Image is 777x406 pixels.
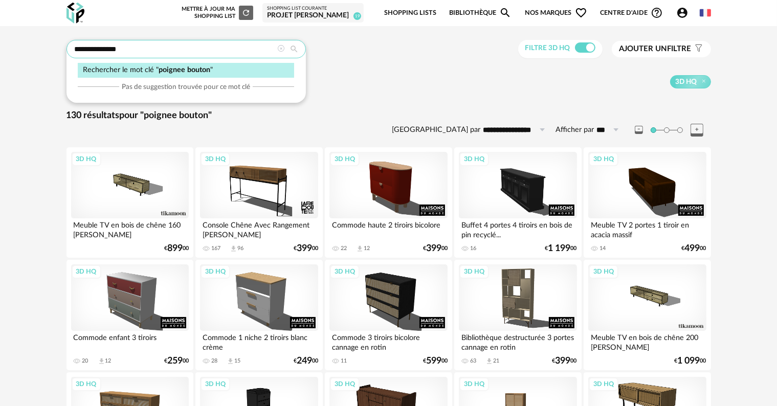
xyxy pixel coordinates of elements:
[589,377,618,391] div: 3D HQ
[66,147,193,258] a: 3D HQ Meuble TV en bois de chêne 160 [PERSON_NAME] €89900
[211,357,217,365] div: 28
[78,63,294,78] div: Rechercher le mot clé " "
[619,44,692,54] span: filtre
[297,245,312,252] span: 399
[423,357,448,365] div: € 00
[329,331,447,351] div: Commode 3 tiroirs bicolore cannage en rotin
[676,7,689,19] span: Account Circle icon
[584,260,711,370] a: 3D HQ Meuble TV en bois de chêne 200 [PERSON_NAME] €1 09900
[159,66,210,74] span: poignee bouton
[325,147,452,258] a: 3D HQ Commode haute 2 tiroirs bicolore 22 Download icon 12 €39900
[589,265,618,278] div: 3D HQ
[72,265,101,278] div: 3D HQ
[525,44,570,52] span: Filtre 3D HQ
[575,7,587,19] span: Heart Outline icon
[619,45,668,53] span: Ajouter un
[234,357,240,365] div: 15
[700,7,711,18] img: fr
[675,357,706,365] div: € 00
[267,11,359,20] div: Projet [PERSON_NAME]
[392,125,481,135] label: [GEOGRAPHIC_DATA] par
[685,245,700,252] span: 499
[454,260,581,370] a: 3D HQ Bibliothèque destructurée 3 portes cannage en rotin 63 Download icon 21 €39900
[423,245,448,252] div: € 00
[454,147,581,258] a: 3D HQ Buffet 4 portes 4 tiroirs en bois de pin recyclé... 16 €1 19900
[426,357,441,365] span: 599
[676,7,693,19] span: Account Circle icon
[267,6,359,20] a: Shopping List courante Projet [PERSON_NAME] 19
[230,245,237,253] span: Download icon
[71,218,189,239] div: Meuble TV en bois de chêne 160 [PERSON_NAME]
[493,357,499,365] div: 21
[267,6,359,12] div: Shopping List courante
[71,331,189,351] div: Commode enfant 3 tiroirs
[692,44,703,54] span: Filter icon
[201,377,230,391] div: 3D HQ
[459,377,489,391] div: 3D HQ
[297,357,312,365] span: 249
[66,3,84,24] img: OXP
[167,357,183,365] span: 259
[470,357,476,365] div: 63
[294,357,318,365] div: € 00
[98,357,105,365] span: Download icon
[459,265,489,278] div: 3D HQ
[525,1,587,25] span: Nos marques
[356,245,364,253] span: Download icon
[682,245,706,252] div: € 00
[330,265,360,278] div: 3D HQ
[341,245,347,252] div: 22
[72,377,101,391] div: 3D HQ
[237,245,243,252] div: 96
[600,7,663,19] span: Centre d'aideHelp Circle Outline icon
[72,152,101,166] div: 3D HQ
[66,110,711,122] div: 130 résultats
[449,1,512,25] a: BibliothèqueMagnify icon
[164,245,189,252] div: € 00
[499,7,512,19] span: Magnify icon
[678,357,700,365] span: 1 099
[459,218,576,239] div: Buffet 4 portes 4 tiroirs en bois de pin recyclé...
[589,152,618,166] div: 3D HQ
[353,12,361,20] span: 19
[227,357,234,365] span: Download icon
[552,357,577,365] div: € 00
[588,218,706,239] div: Meuble TV 2 portes 1 tiroir en acacia massif
[167,245,183,252] span: 899
[200,331,318,351] div: Commode 1 niche 2 tiroirs blanc crème
[211,245,220,252] div: 167
[330,152,360,166] div: 3D HQ
[651,7,663,19] span: Help Circle Outline icon
[548,245,571,252] span: 1 199
[201,265,230,278] div: 3D HQ
[325,260,452,370] a: 3D HQ Commode 3 tiroirs bicolore cannage en rotin 11 €59900
[426,245,441,252] span: 399
[122,82,250,92] span: Pas de suggestion trouvée pour ce mot clé
[341,357,347,365] div: 11
[105,357,112,365] div: 12
[556,357,571,365] span: 399
[676,77,697,86] span: 3D HQ
[200,218,318,239] div: Console Chêne Avec Rangement [PERSON_NAME]
[600,245,606,252] div: 14
[180,6,253,20] div: Mettre à jour ma Shopping List
[82,357,88,365] div: 20
[294,245,318,252] div: € 00
[459,152,489,166] div: 3D HQ
[384,1,436,25] a: Shopping Lists
[66,260,193,370] a: 3D HQ Commode enfant 3 tiroirs 20 Download icon 12 €25900
[241,10,251,15] span: Refresh icon
[164,357,189,365] div: € 00
[584,147,711,258] a: 3D HQ Meuble TV 2 portes 1 tiroir en acacia massif 14 €49900
[195,147,322,258] a: 3D HQ Console Chêne Avec Rangement [PERSON_NAME] 167 Download icon 96 €39900
[556,125,594,135] label: Afficher par
[470,245,476,252] div: 16
[120,111,212,120] span: pour "poignee bouton"
[545,245,577,252] div: € 00
[612,41,711,57] button: Ajouter unfiltre Filter icon
[459,331,576,351] div: Bibliothèque destructurée 3 portes cannage en rotin
[201,152,230,166] div: 3D HQ
[329,218,447,239] div: Commode haute 2 tiroirs bicolore
[364,245,370,252] div: 12
[485,357,493,365] span: Download icon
